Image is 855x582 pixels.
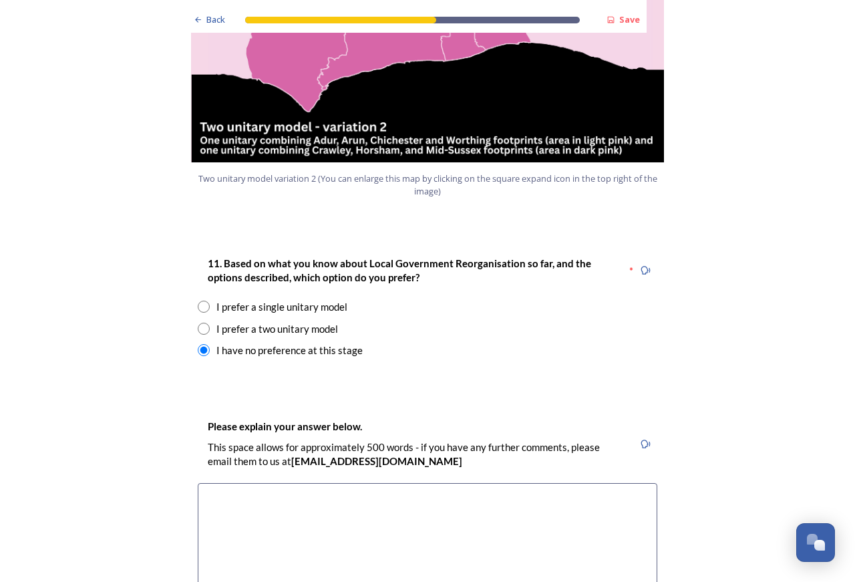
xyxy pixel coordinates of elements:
strong: [EMAIL_ADDRESS][DOMAIN_NAME] [291,455,462,467]
div: I have no preference at this stage [216,343,363,358]
strong: Save [619,13,640,25]
div: I prefer a single unitary model [216,299,347,315]
p: This space allows for approximately 500 words - if you have any further comments, please email th... [208,440,623,469]
strong: Please explain your answer below. [208,420,362,432]
span: Two unitary model variation 2 (You can enlarge this map by clicking on the square expand icon in ... [197,172,658,198]
span: Back [206,13,225,26]
div: I prefer a two unitary model [216,321,338,337]
strong: 11. Based on what you know about Local Government Reorganisation so far, and the options describe... [208,257,593,283]
button: Open Chat [796,523,835,562]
